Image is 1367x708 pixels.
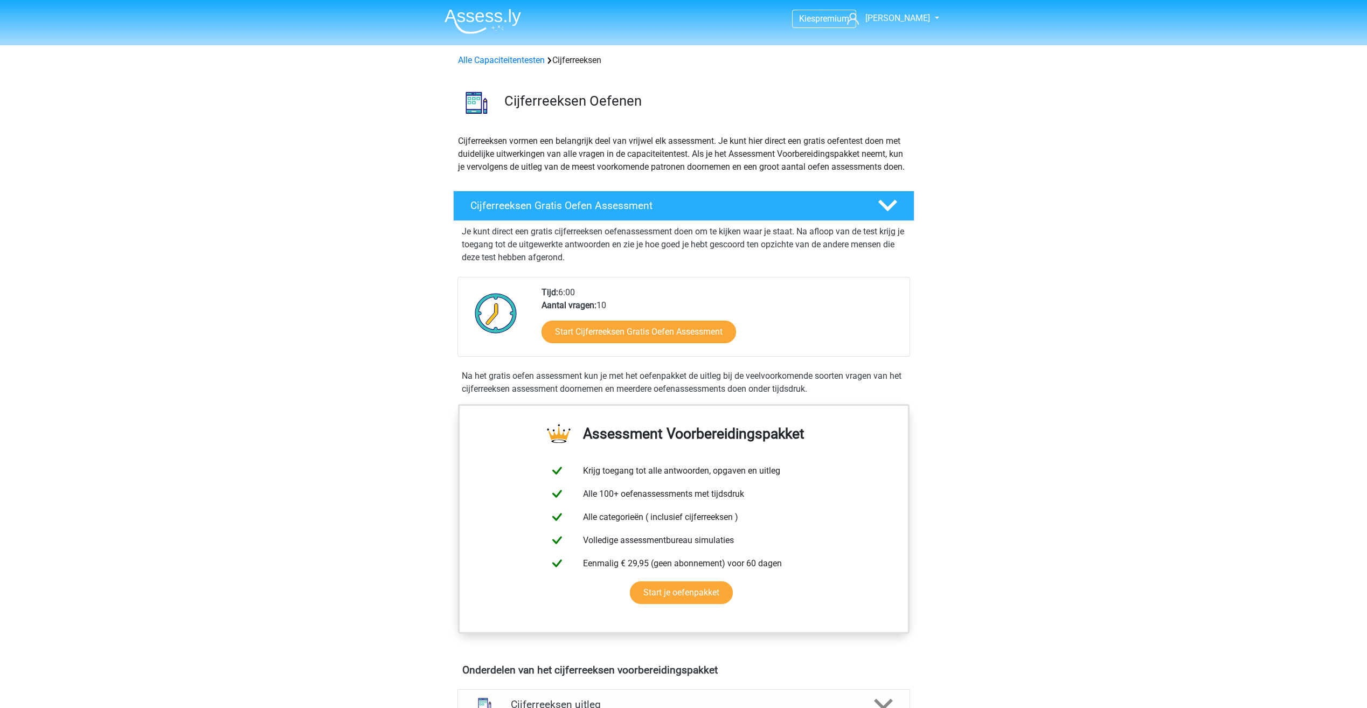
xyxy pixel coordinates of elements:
p: Je kunt direct een gratis cijferreeksen oefenassessment doen om te kijken waar je staat. Na afloo... [462,225,906,264]
b: Aantal vragen: [542,300,596,310]
div: 6:00 10 [533,286,909,356]
div: Na het gratis oefen assessment kun je met het oefenpakket de uitleg bij de veelvoorkomende soorte... [457,370,910,395]
a: Alle Capaciteitentesten [458,55,545,65]
a: Cijferreeksen Gratis Oefen Assessment [449,191,919,221]
p: Cijferreeksen vormen een belangrijk deel van vrijwel elk assessment. Je kunt hier direct een grat... [458,135,910,173]
a: Start je oefenpakket [630,581,733,604]
img: Assessly [445,9,521,34]
h4: Onderdelen van het cijferreeksen voorbereidingspakket [462,664,905,676]
a: [PERSON_NAME] [843,12,931,25]
h4: Cijferreeksen Gratis Oefen Assessment [470,199,861,212]
h3: Cijferreeksen Oefenen [504,93,906,109]
img: Klok [469,286,523,340]
span: Kies [799,13,815,24]
b: Tijd: [542,287,558,297]
div: Cijferreeksen [454,54,914,67]
img: cijferreeksen [454,80,499,126]
span: premium [815,13,849,24]
a: Start Cijferreeksen Gratis Oefen Assessment [542,321,736,343]
span: [PERSON_NAME] [865,13,930,23]
a: Kiespremium [793,11,856,26]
